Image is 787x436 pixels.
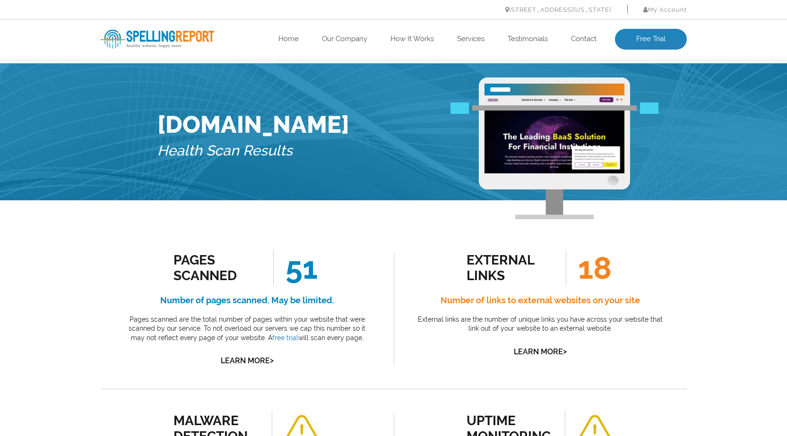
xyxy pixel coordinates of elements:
a: Learn More> [514,347,567,356]
img: Free Webiste Analysis [479,77,630,219]
h1: [DOMAIN_NAME] [157,111,349,138]
img: Free Website Analysis [484,95,624,173]
a: Learn More> [221,356,274,365]
img: Free Webiste Analysis [450,103,658,114]
h4: Number of pages scanned. May be limited. [122,293,372,308]
p: Pages scanned are the total number of pages within your website that were scanned by our service.... [122,315,372,343]
span: > [563,345,567,358]
h4: Number of links to external websites on your site [415,293,666,308]
h5: Health Scan Results [157,138,349,163]
div: external links [467,252,552,283]
span: 51 [273,250,318,286]
p: External links are the number of unique links you have across your website that link out of your ... [415,315,666,333]
a: free trial [272,334,298,342]
span: > [270,354,274,367]
div: Pages Scanned [173,252,259,283]
span: 18 [566,250,612,286]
